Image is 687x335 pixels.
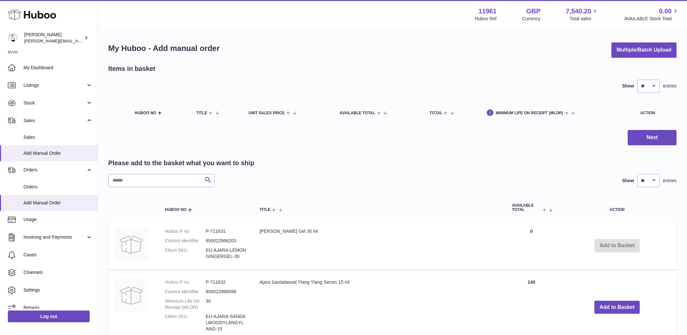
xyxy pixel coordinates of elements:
dt: Client SKU [165,247,206,260]
dt: Minimum Life On Receipt (MLOR) [165,298,206,311]
span: Stock [23,100,86,106]
span: Orders [23,167,86,173]
span: Sales [23,134,93,140]
a: 0.00 AVAILABLE Stock Total [624,7,679,22]
span: Orders [23,184,93,190]
div: Currency [522,16,541,22]
span: Total [430,111,442,115]
span: Add Manual Order [23,150,93,156]
h1: My Huboo - Add manual order [108,43,220,54]
td: [PERSON_NAME] Gel 30 ml [253,222,505,269]
button: Next [628,130,677,145]
dd: 850022866098 [206,289,246,295]
img: Ajara Sandalwood Ylang Ylang Serum 15 ml [115,279,147,312]
span: Usage [23,216,93,223]
span: entries [663,83,677,89]
span: Huboo no [165,208,187,212]
div: Action [640,111,670,115]
h2: Items in basket [108,64,156,73]
img: Ajara Lemon Ginger Gel 30 ml [115,228,147,261]
a: Log out [8,311,90,322]
dt: Huboo P no [165,228,206,234]
button: Multiple/Batch Upload [611,42,677,58]
dd: EU-AJARA-SANDALWOODYLANGYLANG-15 [206,313,246,332]
span: Listings [23,82,86,88]
span: Cases [23,252,93,258]
button: Add to Basket [594,301,640,314]
label: Show [622,83,634,89]
span: Returns [23,305,93,311]
span: Channels [23,269,93,276]
img: raghav@transformative.in [8,33,18,43]
dt: Client SKU [165,313,206,332]
label: Show [622,178,634,184]
span: Unit Sales Price [248,111,285,115]
dd: EU-AJARA-LEMONGINGERGEL-30 [206,247,246,260]
span: AVAILABLE Stock Total [624,16,679,22]
div: [PERSON_NAME] [24,32,83,44]
div: Huboo Ref [475,16,497,22]
dd: 30 [206,298,246,311]
span: AVAILABLE Total [512,203,541,212]
span: 0.00 [659,7,672,16]
span: entries [663,178,677,184]
span: Add Manual Order [23,200,93,206]
span: Total sales [570,16,599,22]
span: [PERSON_NAME][EMAIL_ADDRESS][DOMAIN_NAME] [24,38,131,43]
h2: Please add to the basket what you want to ship [108,159,254,167]
td: 0 [505,222,558,269]
span: My Dashboard [23,65,93,71]
span: Invoicing and Payments [23,234,86,240]
span: Title [196,111,207,115]
span: 7,540.20 [566,7,591,16]
dd: P-711631 [206,228,246,234]
strong: GBP [526,7,540,16]
span: Minimum Life On Receipt (MLOR) [496,111,563,115]
a: 7,540.20 Total sales [566,7,599,22]
dt: Current identifier [165,289,206,295]
span: Sales [23,118,86,124]
span: Huboo no [135,111,156,115]
strong: 11961 [478,7,497,16]
dd: 850022866203 [206,238,246,244]
span: Title [260,208,270,212]
dt: Huboo P no [165,279,206,285]
th: Action [558,197,677,218]
span: Settings [23,287,93,293]
span: AVAILABLE Total [339,111,375,115]
dd: P-711632 [206,279,246,285]
dt: Current identifier [165,238,206,244]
